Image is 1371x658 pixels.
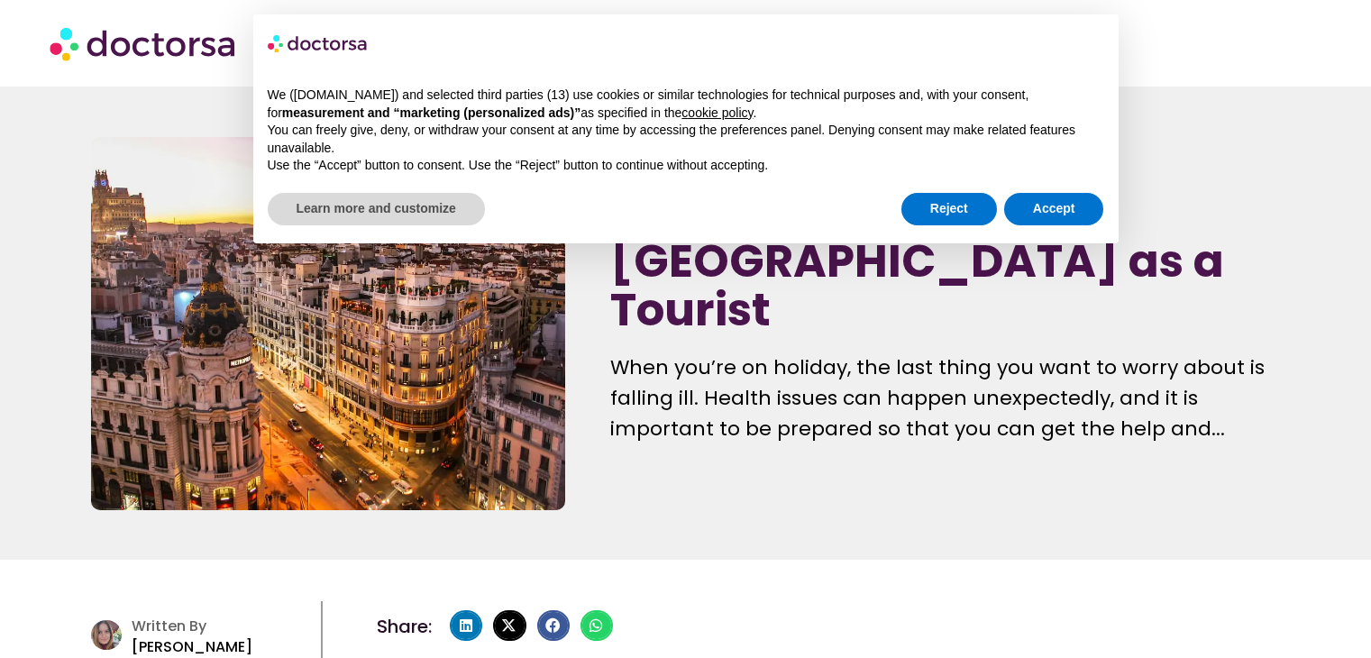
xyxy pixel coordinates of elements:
[901,193,997,225] button: Reject
[610,188,1279,334] h1: Seeing a Doctor in [GEOGRAPHIC_DATA] as a Tourist
[1004,193,1104,225] button: Accept
[91,620,122,651] img: author
[268,193,485,225] button: Learn more and customize
[493,610,526,641] div: Share on x-twitter
[268,87,1104,122] p: We ([DOMAIN_NAME]) and selected third parties (13) use cookies or similar technologies for techni...
[268,29,369,58] img: logo
[580,610,613,641] div: Share on whatsapp
[268,157,1104,175] p: Use the “Accept” button to consent. Use the “Reject” button to continue without accepting.
[132,617,312,635] h4: Written By
[377,617,432,635] h4: Share:
[282,105,580,120] strong: measurement and “marketing (personalized ads)”
[610,352,1279,444] p: When you’re on holiday, the last thing you want to worry about is falling ill. Health issues can ...
[91,137,565,510] img: Seeing a Doctor in Spain as a Tourist - a practical guide for travelers
[450,610,482,641] div: Share on linkedin
[268,122,1104,157] p: You can freely give, deny, or withdraw your consent at any time by accessing the preferences pane...
[681,105,753,120] a: cookie policy
[537,610,570,641] div: Share on facebook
